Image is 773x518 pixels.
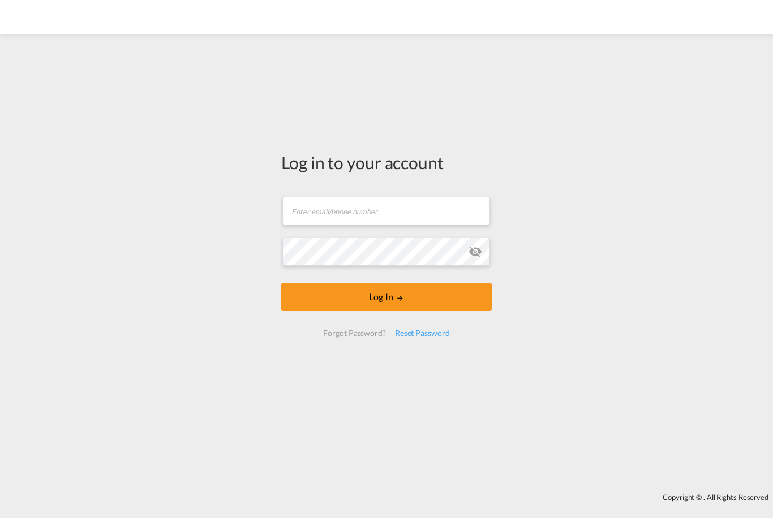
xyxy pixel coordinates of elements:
[469,245,482,258] md-icon: icon-eye-off
[319,323,390,343] div: Forgot Password?
[281,150,492,174] div: Log in to your account
[390,323,454,343] div: Reset Password
[282,197,490,225] input: Enter email/phone number
[281,283,492,311] button: LOGIN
